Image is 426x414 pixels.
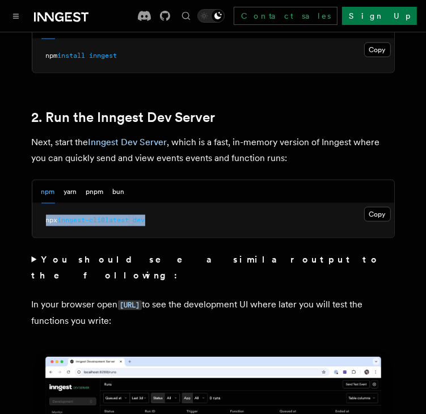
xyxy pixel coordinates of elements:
[9,9,23,23] button: Toggle navigation
[197,9,225,23] button: Toggle dark mode
[86,180,104,204] button: pnpm
[118,299,142,310] a: [URL]
[41,180,55,204] button: npm
[133,216,145,224] span: dev
[113,180,125,204] button: bun
[46,216,58,224] span: npx
[32,252,395,284] summary: You should see a similar output to the following:
[342,7,417,25] a: Sign Up
[58,52,86,60] span: install
[88,137,167,147] a: Inngest Dev Server
[364,43,391,57] button: Copy
[32,134,395,166] p: Next, start the , which is a fast, in-memory version of Inngest where you can quickly send and vi...
[364,207,391,222] button: Copy
[46,52,58,60] span: npm
[32,297,395,329] p: In your browser open to see the development UI where later you will test the functions you write:
[32,254,381,281] strong: You should see a similar output to the following:
[118,301,142,310] code: [URL]
[179,9,193,23] button: Find something...
[58,216,129,224] span: inngest-cli@latest
[90,52,117,60] span: inngest
[64,180,77,204] button: yarn
[234,7,338,25] a: Contact sales
[32,109,216,125] a: 2. Run the Inngest Dev Server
